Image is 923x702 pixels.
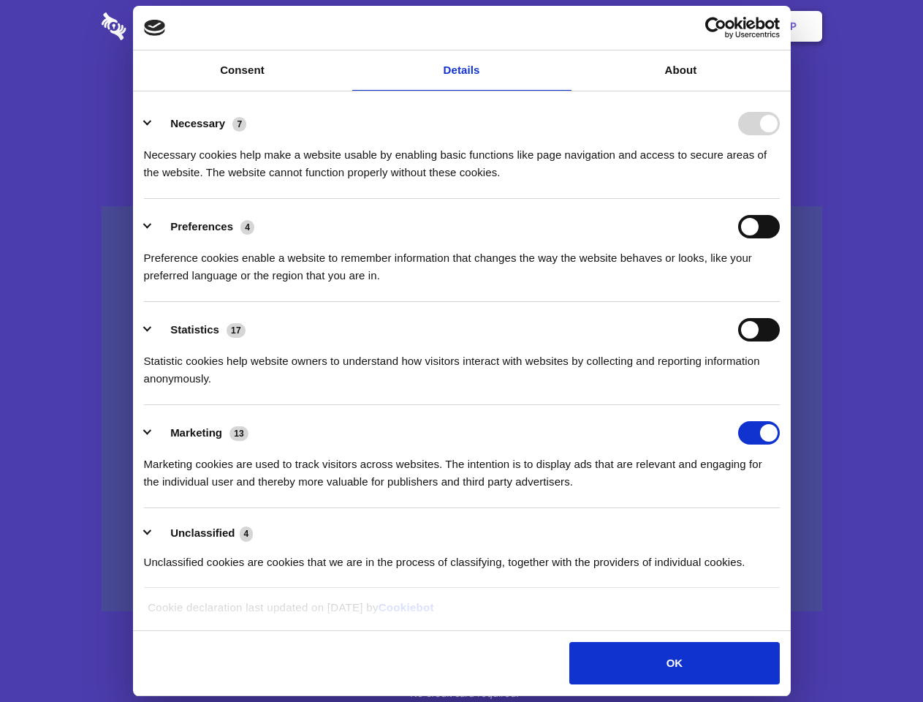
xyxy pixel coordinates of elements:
div: Necessary cookies help make a website usable by enabling basic functions like page navigation and... [144,135,780,181]
iframe: Drift Widget Chat Controller [850,629,905,684]
a: Pricing [429,4,493,49]
img: logo-wordmark-white-trans-d4663122ce5f474addd5e946df7df03e33cb6a1c49d2221995e7729f52c070b2.svg [102,12,227,40]
a: Consent [133,50,352,91]
label: Marketing [170,426,222,439]
a: Login [663,4,726,49]
a: Contact [593,4,660,49]
span: 13 [229,426,248,441]
span: 4 [240,526,254,541]
a: Cookiebot [379,601,434,614]
div: Marketing cookies are used to track visitors across websites. The intention is to display ads tha... [144,445,780,491]
button: Unclassified (4) [144,524,262,543]
a: Details [352,50,571,91]
button: Marketing (13) [144,421,258,445]
span: 4 [240,220,254,235]
a: About [571,50,791,91]
img: logo [144,20,166,36]
h4: Auto-redaction of sensitive data, encrypted data sharing and self-destructing private chats. Shar... [102,133,822,181]
span: 17 [227,323,246,338]
h1: Eliminate Slack Data Loss. [102,66,822,118]
div: Statistic cookies help website owners to understand how visitors interact with websites by collec... [144,341,780,388]
label: Necessary [170,117,225,129]
div: Preference cookies enable a website to remember information that changes the way the website beha... [144,238,780,284]
span: 7 [232,117,246,132]
button: Necessary (7) [144,112,256,135]
label: Preferences [170,220,233,233]
label: Statistics [170,323,219,336]
button: OK [569,642,779,684]
button: Preferences (4) [144,215,264,238]
div: Unclassified cookies are cookies that we are in the process of classifying, together with the pro... [144,543,780,571]
div: Cookie declaration last updated on [DATE] by [137,599,786,627]
button: Statistics (17) [144,318,255,341]
a: Wistia video thumbnail [102,206,822,612]
a: Usercentrics Cookiebot - opens in a new window [652,17,780,39]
